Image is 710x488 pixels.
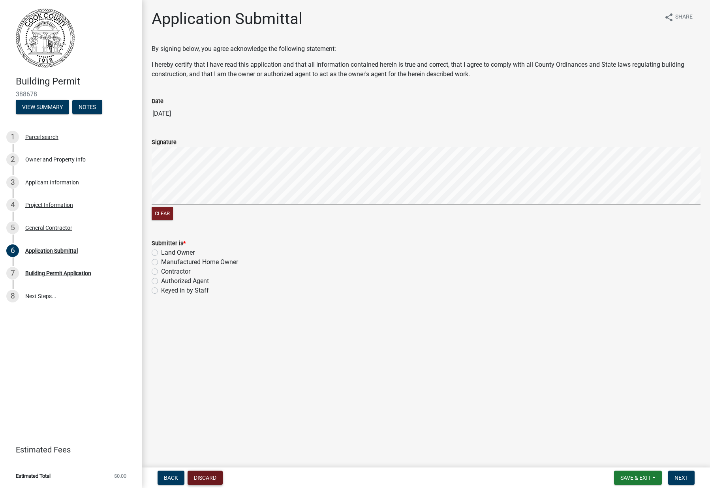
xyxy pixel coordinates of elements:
label: Authorized Agent [161,276,209,286]
div: 1 [6,131,19,143]
div: 8 [6,290,19,302]
button: Clear [152,207,173,220]
button: Notes [72,100,102,114]
label: Keyed in by Staff [161,286,209,295]
span: 388678 [16,90,126,98]
button: View Summary [16,100,69,114]
div: 7 [6,267,19,280]
label: Submitter is [152,241,186,246]
p: I hereby certify that I have read this application and that all information contained herein is t... [152,60,701,79]
div: Building Permit Application [25,270,91,276]
i: share [664,13,674,22]
div: Application Submittal [25,248,78,253]
button: Discard [188,471,223,485]
a: Estimated Fees [6,442,130,458]
div: 4 [6,199,19,211]
div: Owner and Property Info [25,157,86,162]
span: Save & Exit [620,475,651,481]
div: General Contractor [25,225,72,231]
label: Manufactured Home Owner [161,257,238,267]
wm-modal-confirm: Summary [16,104,69,111]
label: Contractor [161,267,190,276]
button: Save & Exit [614,471,662,485]
span: Next [674,475,688,481]
div: Parcel search [25,134,58,140]
span: Back [164,475,178,481]
button: Back [158,471,184,485]
span: $0.00 [114,473,126,479]
span: Estimated Total [16,473,51,479]
span: Share [675,13,693,22]
div: Applicant Information [25,180,79,185]
label: Land Owner [161,248,195,257]
button: Next [668,471,695,485]
h4: Building Permit [16,76,136,87]
label: Date [152,99,163,104]
p: By signing below, you agree acknowledge the following statement: [152,44,701,54]
div: 3 [6,176,19,189]
div: 5 [6,221,19,234]
div: 6 [6,244,19,257]
div: Project Information [25,202,73,208]
wm-modal-confirm: Notes [72,104,102,111]
h1: Application Submittal [152,9,302,28]
div: 2 [6,153,19,166]
button: shareShare [658,9,699,25]
img: Cook County, Georgia [16,8,75,68]
label: Signature [152,140,177,145]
